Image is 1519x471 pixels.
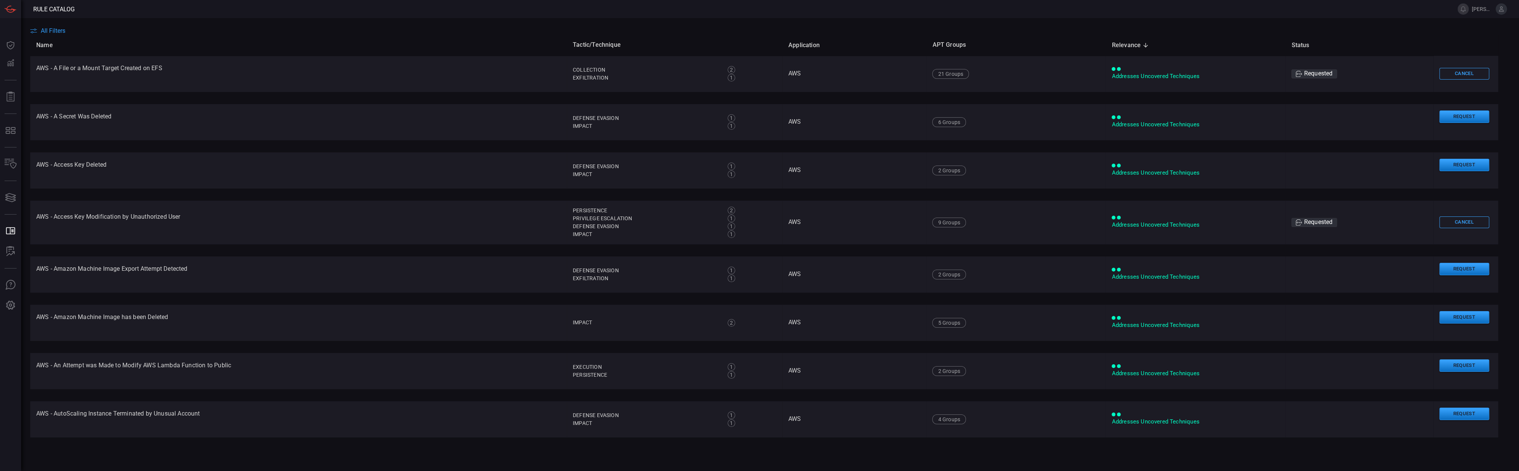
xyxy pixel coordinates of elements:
div: 1 [728,363,735,371]
div: Defense Evasion [573,222,719,230]
div: 1 [728,114,735,122]
td: AWS - AutoScaling Instance Terminated by Unusual Account [30,401,567,437]
span: Status [1291,41,1319,50]
div: Addresses Uncovered Techniques [1112,418,1279,426]
button: Ask Us A Question [2,276,20,294]
button: Rule Catalog [2,222,20,240]
div: 1 [728,230,735,238]
button: Request [1439,159,1489,171]
button: Inventory [2,155,20,173]
td: AWS [782,401,927,437]
div: Addresses Uncovered Techniques [1112,273,1279,281]
button: Request [1439,110,1489,123]
span: Application [788,41,830,50]
div: 1 [728,419,735,427]
div: Impact [573,170,719,178]
div: Requested [1291,69,1337,78]
div: 1 [728,74,735,81]
div: Exfiltration [573,275,719,282]
div: 21 Groups [932,69,969,79]
button: Detections [2,54,20,72]
button: MITRE - Detection Posture [2,121,20,140]
td: AWS [782,256,927,293]
td: AWS - Access Key Modification by Unauthorized User [30,201,567,244]
div: Collection [573,66,719,74]
div: 2 Groups [932,166,965,175]
div: Addresses Uncovered Techniques [1112,169,1279,177]
div: Impact [573,230,719,238]
div: Defense Evasion [573,163,719,170]
span: Name [36,41,63,50]
button: Preferences [2,296,20,315]
td: AWS [782,353,927,389]
button: Cancel [1439,216,1489,228]
div: 2 [728,207,735,214]
button: Request [1439,263,1489,275]
td: AWS - An Attempt was Made to Modify AWS Lambda Function to Public [30,353,567,389]
td: AWS [782,104,927,140]
span: Rule Catalog [33,6,75,13]
button: Request [1439,359,1489,372]
div: 1 [728,163,735,170]
div: Addresses Uncovered Techniques [1112,321,1279,329]
button: ALERT ANALYSIS [2,242,20,261]
div: 1 [728,215,735,222]
div: Defense Evasion [573,267,719,275]
button: Dashboard [2,36,20,54]
div: Privilege Escalation [573,215,719,222]
span: Relevance [1112,41,1150,50]
div: 2 Groups [932,270,965,279]
span: All Filters [41,27,65,34]
button: Cancel [1439,68,1489,80]
div: Impact [573,122,719,130]
div: Execution [573,363,719,371]
td: AWS [782,305,927,341]
div: 1 [728,267,735,274]
div: Requested [1291,218,1337,227]
div: Exfiltration [573,74,719,82]
td: AWS [782,201,927,244]
div: 2 [728,66,735,74]
td: AWS [782,56,927,92]
div: 1 [728,371,735,379]
button: Request [1439,408,1489,420]
div: Addresses Uncovered Techniques [1112,221,1279,229]
div: 6 Groups [932,117,965,127]
div: Addresses Uncovered Techniques [1112,121,1279,129]
div: Addresses Uncovered Techniques [1112,72,1279,80]
td: AWS - Amazon Machine Image Export Attempt Detected [30,256,567,293]
div: 2 Groups [932,366,965,376]
th: Tactic/Technique [567,34,782,56]
td: AWS - A Secret Was Deleted [30,104,567,140]
div: 2 [728,319,735,327]
div: 5 Groups [932,318,965,328]
button: Reports [2,88,20,106]
div: Persistence [573,371,719,379]
div: 1 [728,122,735,130]
div: Persistence [573,207,719,215]
div: Addresses Uncovered Techniques [1112,370,1279,377]
td: AWS - Access Key Deleted [30,152,567,189]
div: 1 [728,222,735,230]
button: All Filters [30,27,65,34]
div: 1 [728,170,735,178]
td: AWS - A File or a Mount Target Created on EFS [30,56,567,92]
td: AWS [782,152,927,189]
div: 1 [728,411,735,419]
div: 1 [728,275,735,282]
div: Impact [573,419,719,427]
span: [PERSON_NAME].[PERSON_NAME] [1472,6,1493,12]
button: Cards [2,189,20,207]
div: 4 Groups [932,414,965,424]
div: Defense Evasion [573,114,719,122]
div: 9 Groups [932,218,965,227]
div: Defense Evasion [573,411,719,419]
div: Impact [573,319,719,327]
td: AWS - Amazon Machine Image has been Deleted [30,305,567,341]
button: Request [1439,311,1489,324]
th: APT Groups [926,34,1106,56]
